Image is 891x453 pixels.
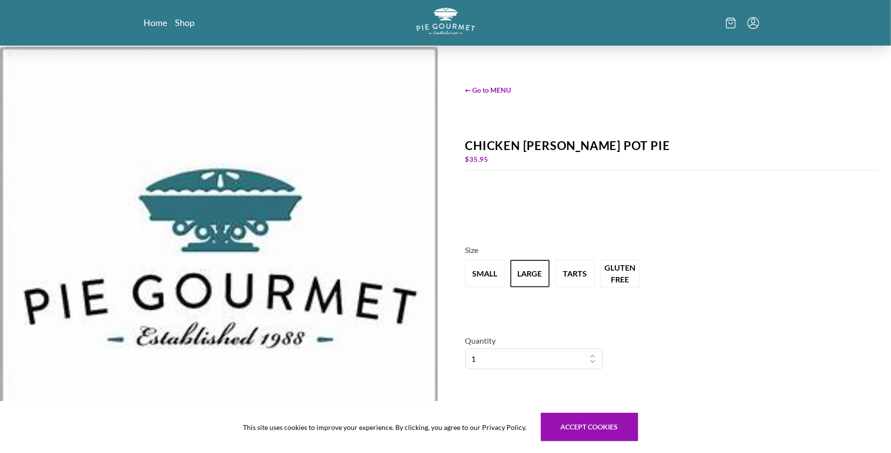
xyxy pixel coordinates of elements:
select: Quantity [465,349,603,369]
span: This site uses cookies to improve your experience. By clicking, you agree to our Privacy Policy. [243,422,527,432]
a: Shop [175,17,195,28]
button: Variant Swatch [555,260,595,287]
span: Size [465,245,479,254]
button: Accept cookies [541,413,638,441]
a: Logo [416,8,475,38]
div: $ 35.95 [465,152,880,166]
div: Chicken [PERSON_NAME] Pot Pie [465,139,880,152]
button: Menu [747,17,759,29]
a: Home [144,17,168,28]
button: Variant Swatch [465,260,505,287]
img: logo [416,8,475,35]
span: Quantity [465,336,496,345]
span: ← Go to MENU [465,85,880,95]
button: Variant Swatch [510,260,550,287]
button: Variant Swatch [601,260,640,287]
